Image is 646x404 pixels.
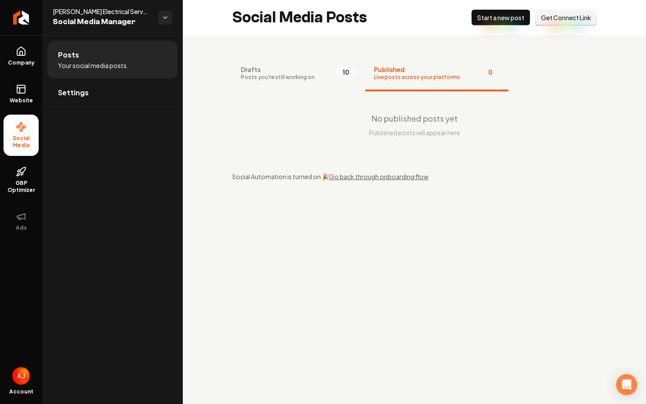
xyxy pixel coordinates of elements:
span: GBP Optimizer [4,180,39,194]
button: DraftsPosts you're still working on10 [232,56,365,91]
nav: Tabs [232,56,597,91]
div: Open Intercom Messenger [616,374,637,395]
span: Website [6,97,36,104]
button: Get Connect Link [535,10,597,25]
a: Go back through onboarding flow [329,173,428,180]
h2: Social Media Posts [232,9,367,26]
button: Start a new post [472,10,530,25]
button: Ads [4,204,39,238]
span: Company [4,59,38,66]
span: Social Media [4,135,39,149]
a: Settings [47,79,178,107]
span: Published [374,65,460,74]
a: Website [4,77,39,111]
span: Drafts [241,65,315,74]
span: Ads [12,224,30,231]
div: No published posts yet [232,112,597,125]
span: Get Connect Link [541,13,591,22]
a: Company [4,39,39,73]
span: [PERSON_NAME] Electrical Services [53,7,151,16]
span: Settings [58,87,89,98]
span: Live posts across your platforms [374,74,460,81]
div: Published posts will appear here [232,128,597,137]
img: Austin Jellison [12,367,30,385]
span: Posts you're still working on [241,74,315,81]
span: 10 [336,65,356,79]
span: Posts [58,50,79,60]
span: 0 [481,65,500,79]
span: Start a new post [477,13,524,22]
span: Social Automation is turned on 🎉 [232,173,329,180]
a: GBP Optimizer [4,159,39,201]
span: Social Media Manager [53,16,151,28]
span: Account [9,388,33,395]
img: Rebolt Logo [13,11,29,25]
button: PublishedLive posts across your platforms0 [365,56,508,91]
span: Your social media posts. [58,61,128,70]
button: Open user button [12,367,30,385]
